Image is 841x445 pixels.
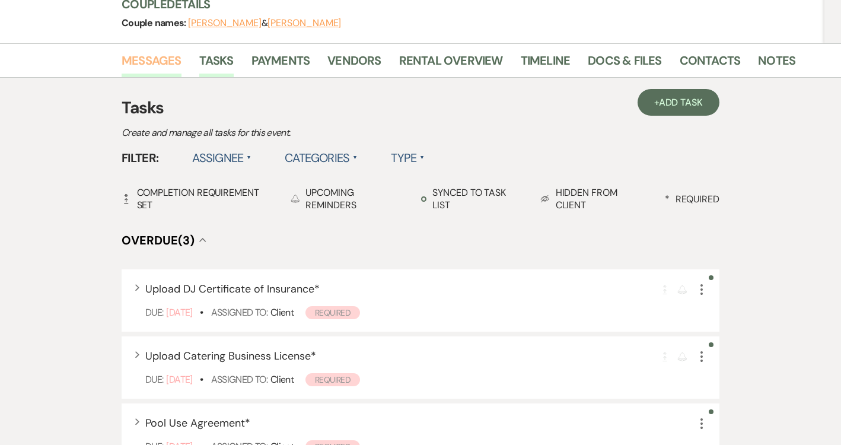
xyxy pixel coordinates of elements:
a: Vendors [327,51,381,77]
span: Required [305,373,360,386]
a: Messages [122,51,181,77]
a: Contacts [680,51,741,77]
span: Assigned To: [211,306,267,319]
button: Overdue(3) [122,234,206,246]
div: Synced to task list [421,186,523,211]
span: Due: [145,373,163,386]
span: [DATE] [166,306,192,319]
a: Payments [251,51,310,77]
span: Upload Catering Business License * [145,349,316,363]
button: [PERSON_NAME] [267,18,341,28]
span: Add Task [659,96,703,109]
b: • [200,306,203,319]
span: Pool Use Agreement * [145,416,250,430]
div: Upcoming Reminders [291,186,404,211]
a: Tasks [199,51,234,77]
button: Pool Use Agreement* [145,418,250,428]
button: [PERSON_NAME] [188,18,262,28]
span: Upload DJ Certificate of Insurance * [145,282,320,296]
button: Upload Catering Business License* [145,351,316,361]
a: +Add Task [638,89,719,116]
a: Timeline [521,51,571,77]
span: Overdue (3) [122,233,195,248]
span: [DATE] [166,373,192,386]
span: Client [270,306,294,319]
span: & [188,17,341,29]
b: • [200,373,203,386]
span: ▲ [420,153,425,163]
a: Rental Overview [399,51,503,77]
span: Required [305,306,360,319]
a: Docs & Files [588,51,661,77]
p: Create and manage all tasks for this event. [122,125,537,141]
label: Categories [285,147,358,169]
span: Couple names: [122,17,188,29]
span: ▲ [353,153,358,163]
span: Assigned To: [211,373,267,386]
a: Notes [758,51,795,77]
div: Hidden from Client [540,186,648,211]
button: Upload DJ Certificate of Insurance* [145,284,320,294]
span: Client [270,373,294,386]
span: Due: [145,306,163,319]
div: Completion Requirement Set [122,186,273,211]
label: Type [391,147,425,169]
div: Required [665,193,719,205]
span: ▲ [247,153,251,163]
span: Filter: [122,149,159,167]
h3: Tasks [122,96,719,120]
label: Assignee [192,147,252,169]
